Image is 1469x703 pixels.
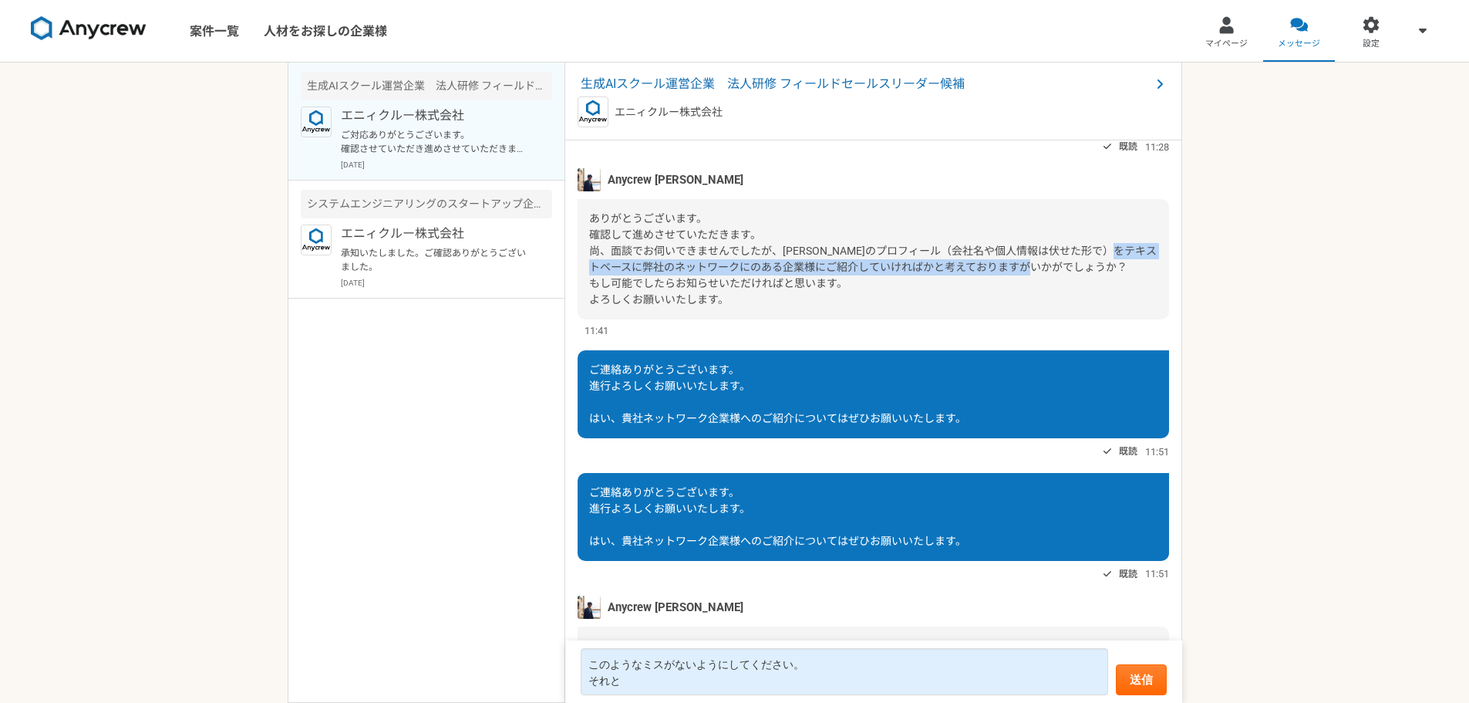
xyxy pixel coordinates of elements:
p: [DATE] [341,277,552,289]
span: Anycrew [PERSON_NAME] [608,171,743,188]
span: メッセージ [1278,38,1320,50]
span: ご連絡ありがとうございます。 進行よろしくお願いいたします。 はい、貴社ネットワーク企業様へのご紹介についてはぜひお願いいたします。 [589,486,966,547]
img: 8DqYSo04kwAAAAASUVORK5CYII= [31,16,147,41]
p: [DATE] [341,159,552,171]
span: 11:51 [1145,444,1169,459]
span: マイページ [1205,38,1248,50]
span: かしこまりました。 引き続きよろしくお願いいたします。 [589,640,772,668]
span: ありがとうございます。 確認して進めさせていただきます。 尚、面談でお伺いできませんでしたが、[PERSON_NAME]のプロフィール（会社名や個人情報は伏せた形で）をテキストベースに弊社のネッ... [589,212,1157,306]
textarea: このようなミスがないようにしてください。 それと [581,648,1108,695]
img: tomoya_yamashita.jpeg [578,596,601,619]
span: 既読 [1119,565,1137,583]
img: tomoya_yamashita.jpeg [578,168,601,191]
img: logo_text_blue_01.png [578,96,608,127]
p: エニィクルー株式会社 [341,106,531,125]
p: ご対応ありがとうございます。 確認させていただき進めさせていただきます。 [341,128,531,156]
p: エニィクルー株式会社 [615,104,723,120]
span: 既読 [1119,442,1137,461]
img: logo_text_blue_01.png [301,106,332,137]
span: 11:28 [1145,140,1169,154]
span: 既読 [1119,137,1137,156]
span: 11:51 [1145,566,1169,581]
span: Anycrew [PERSON_NAME] [608,599,743,616]
div: システムエンジニアリングのスタートアップ企業 生成AIの新規事業のセールスを募集 [301,190,552,218]
button: 送信 [1116,664,1167,695]
p: エニィクルー株式会社 [341,225,531,243]
div: 生成AIスクール運営企業 法人研修 フィールドセールスリーダー候補 [301,72,552,100]
img: logo_text_blue_01.png [301,225,332,255]
span: 生成AIスクール運営企業 法人研修 フィールドセールスリーダー候補 [581,75,1151,93]
span: ご連絡ありがとうございます。 進行よろしくお願いいたします。 はい、貴社ネットワーク企業様へのご紹介についてはぜひお願いいたします。 [589,363,966,424]
span: 11:41 [585,323,608,338]
p: 承知いたしました。ご確認ありがとうございました。 [341,246,531,274]
span: 設定 [1363,38,1380,50]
